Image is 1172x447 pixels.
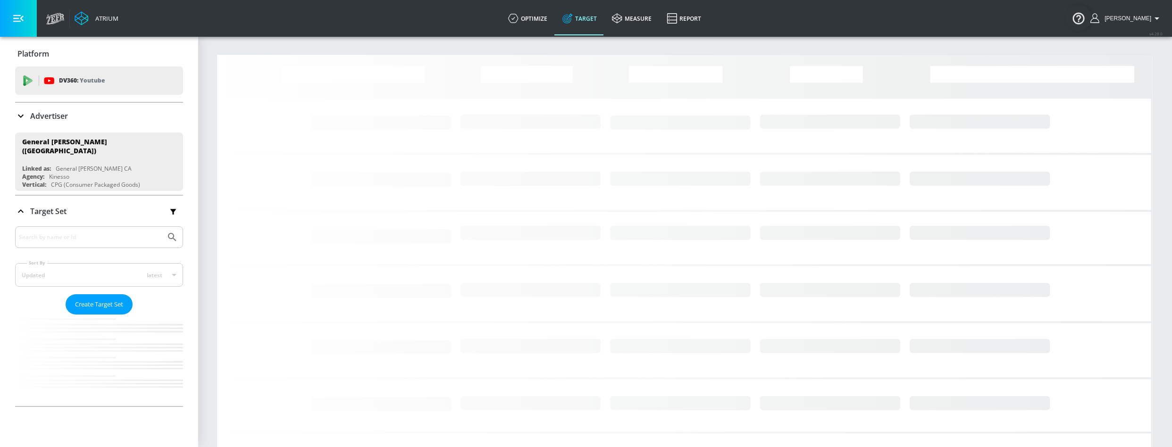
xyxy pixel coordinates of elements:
[604,1,659,35] a: measure
[75,299,123,310] span: Create Target Set
[659,1,709,35] a: Report
[1101,15,1151,22] span: login as: andersson.ceron@zefr.com
[555,1,604,35] a: Target
[501,1,555,35] a: optimize
[22,173,44,181] div: Agency:
[22,181,46,189] div: Vertical:
[15,196,183,227] div: Target Set
[17,49,49,59] p: Platform
[1090,13,1163,24] button: [PERSON_NAME]
[15,41,183,67] div: Platform
[22,137,167,155] div: General [PERSON_NAME] ([GEOGRAPHIC_DATA])
[49,173,69,181] div: Kinesso
[22,165,51,173] div: Linked as:
[15,66,183,95] div: DV360: Youtube
[56,165,132,173] div: General [PERSON_NAME] CA
[15,315,183,406] nav: list of Target Set
[30,111,68,121] p: Advertiser
[1065,5,1092,31] button: Open Resource Center
[15,226,183,406] div: Target Set
[59,75,105,86] p: DV360:
[51,181,140,189] div: CPG (Consumer Packaged Goods)
[19,231,162,243] input: Search by name or Id
[147,271,162,279] span: latest
[15,103,183,129] div: Advertiser
[1149,31,1163,36] span: v 4.28.0
[30,206,67,216] p: Target Set
[15,132,183,191] div: General [PERSON_NAME] ([GEOGRAPHIC_DATA])Linked as:General [PERSON_NAME] CAAgency:KinessoVertical...
[66,294,133,315] button: Create Target Set
[92,14,118,23] div: Atrium
[75,11,118,25] a: Atrium
[22,271,45,279] div: Updated
[27,260,47,266] label: Sort By
[80,75,105,85] p: Youtube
